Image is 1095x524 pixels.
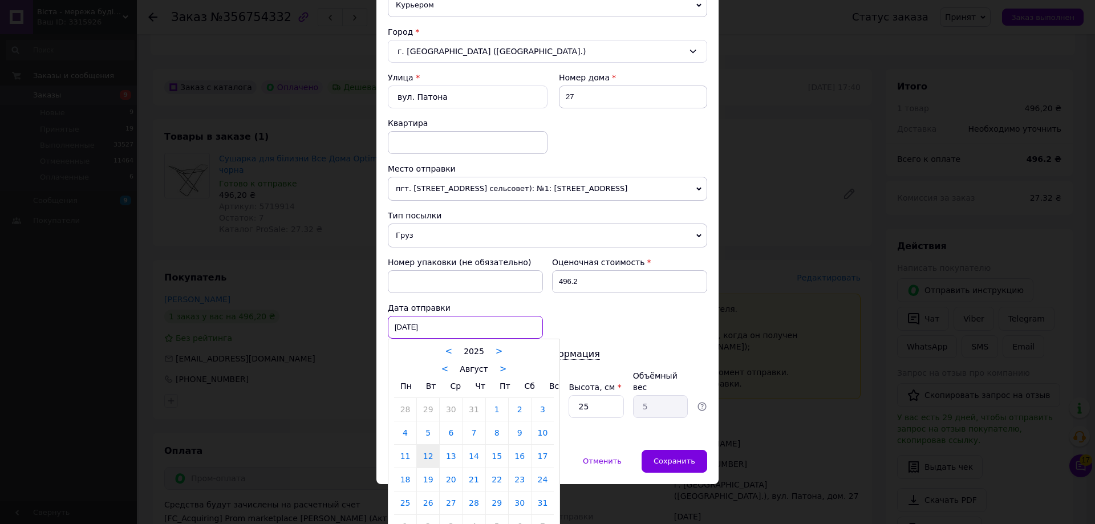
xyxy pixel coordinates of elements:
a: 19 [417,468,439,491]
a: 31 [532,491,554,514]
a: 30 [440,398,462,421]
a: 1 [486,398,508,421]
a: 27 [440,491,462,514]
a: 29 [417,398,439,421]
span: Отменить [583,457,622,465]
a: 28 [463,491,485,514]
a: 5 [417,421,439,444]
a: 2 [509,398,531,421]
a: 4 [394,421,416,444]
a: 25 [394,491,416,514]
span: 2025 [464,347,484,356]
a: 22 [486,468,508,491]
a: 3 [532,398,554,421]
a: 10 [532,421,554,444]
span: Ср [450,381,461,391]
a: 16 [509,445,531,468]
a: > [496,346,503,356]
span: Пт [500,381,510,391]
span: Вс [549,381,559,391]
a: 11 [394,445,416,468]
a: 21 [463,468,485,491]
a: 9 [509,421,531,444]
span: Август [460,364,488,373]
a: 23 [509,468,531,491]
span: Вт [426,381,436,391]
a: 26 [417,491,439,514]
span: Сохранить [654,457,695,465]
a: 29 [486,491,508,514]
a: 18 [394,468,416,491]
a: 17 [532,445,554,468]
span: Пн [400,381,412,391]
a: 7 [463,421,485,444]
a: 14 [463,445,485,468]
a: 31 [463,398,485,421]
a: < [441,364,449,374]
a: 30 [509,491,531,514]
a: > [500,364,507,374]
a: 12 [417,445,439,468]
a: 28 [394,398,416,421]
a: 15 [486,445,508,468]
span: Чт [475,381,485,391]
a: 24 [532,468,554,491]
a: 6 [440,421,462,444]
span: Сб [525,381,535,391]
a: 8 [486,421,508,444]
a: 13 [440,445,462,468]
a: 20 [440,468,462,491]
a: < [445,346,453,356]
